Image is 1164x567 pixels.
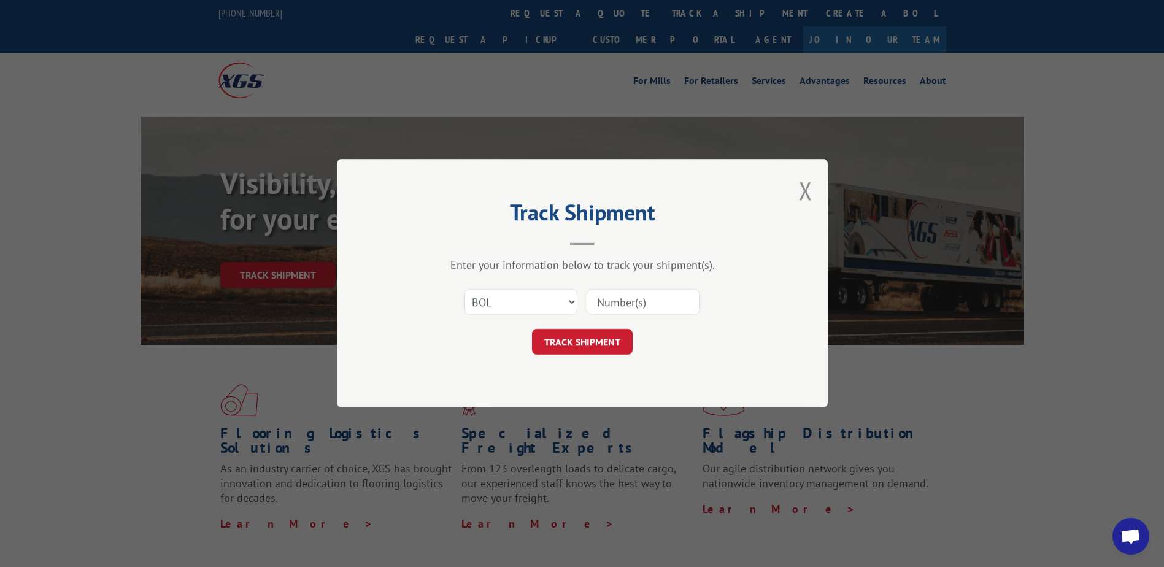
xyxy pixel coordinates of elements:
h2: Track Shipment [398,204,766,227]
input: Number(s) [587,290,700,315]
button: Close modal [799,174,812,207]
div: Open chat [1112,518,1149,555]
div: Enter your information below to track your shipment(s). [398,258,766,272]
button: TRACK SHIPMENT [532,330,633,355]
